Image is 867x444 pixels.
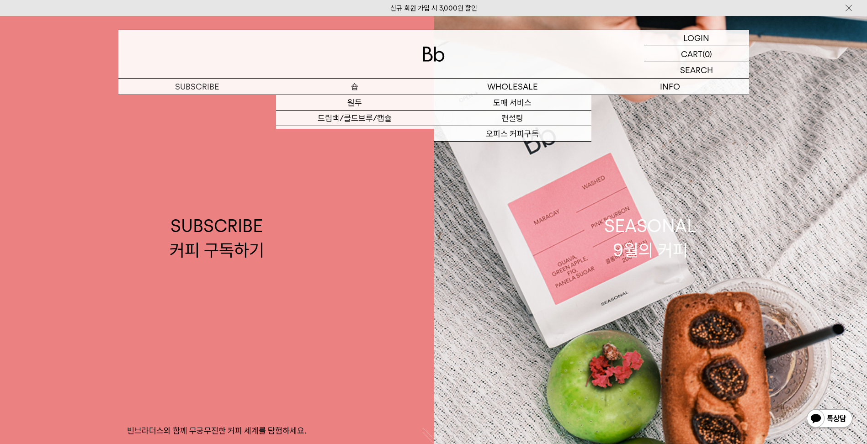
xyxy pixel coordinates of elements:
[683,30,709,46] p: LOGIN
[276,111,434,126] a: 드립백/콜드브루/캡슐
[680,62,713,78] p: SEARCH
[276,95,434,111] a: 원두
[434,126,591,142] a: 오피스 커피구독
[276,126,434,142] a: 선물세트
[118,79,276,95] a: SUBSCRIBE
[681,46,702,62] p: CART
[644,46,749,62] a: CART (0)
[702,46,712,62] p: (0)
[170,214,264,262] div: SUBSCRIBE 커피 구독하기
[434,111,591,126] a: 컨설팅
[434,79,591,95] p: WHOLESALE
[644,30,749,46] a: LOGIN
[390,4,477,12] a: 신규 회원 가입 시 3,000원 할인
[276,79,434,95] a: 숍
[591,79,749,95] p: INFO
[434,95,591,111] a: 도매 서비스
[604,214,697,262] div: SEASONAL 9월의 커피
[423,47,445,62] img: 로고
[806,408,853,430] img: 카카오톡 채널 1:1 채팅 버튼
